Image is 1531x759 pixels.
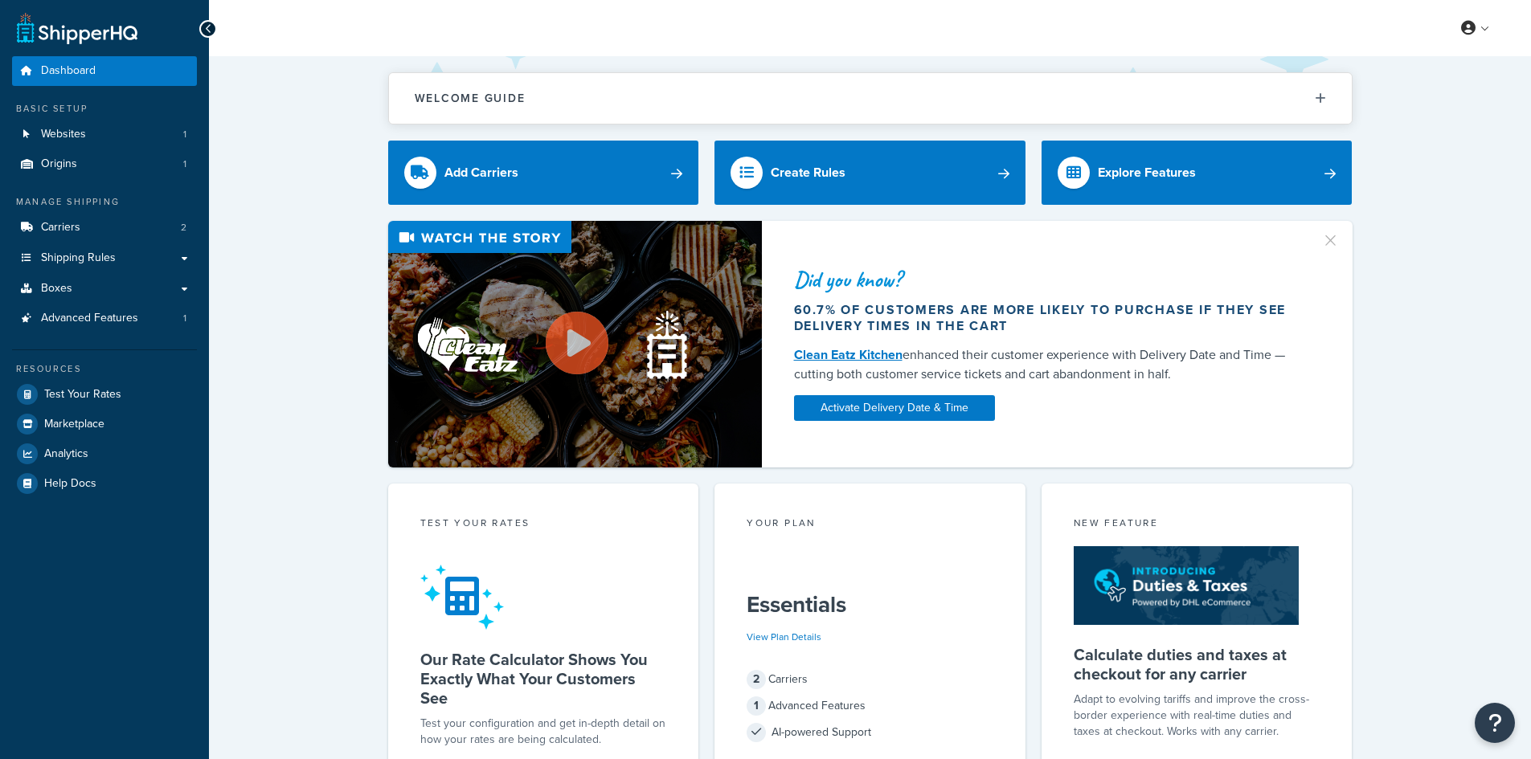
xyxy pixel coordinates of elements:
a: Add Carriers [388,141,699,205]
div: Manage Shipping [12,195,197,209]
span: 1 [183,312,186,325]
div: 60.7% of customers are more likely to purchase if they see delivery times in the cart [794,302,1302,334]
button: Open Resource Center [1475,703,1515,743]
a: Dashboard [12,56,197,86]
span: 2 [181,221,186,235]
li: Carriers [12,213,197,243]
h2: Welcome Guide [415,92,526,104]
div: Basic Setup [12,102,197,116]
a: Boxes [12,274,197,304]
div: AI-powered Support [747,721,993,744]
span: 1 [183,128,186,141]
div: Carriers [747,668,993,691]
a: Test Your Rates [12,380,197,409]
h5: Essentials [747,592,993,618]
span: 1 [747,696,766,716]
a: Analytics [12,439,197,468]
div: Explore Features [1098,161,1196,184]
span: Carriers [41,221,80,235]
a: Create Rules [714,141,1025,205]
span: 2 [747,670,766,689]
a: View Plan Details [747,630,821,644]
div: Advanced Features [747,695,993,717]
a: Shipping Rules [12,243,197,273]
span: Marketplace [44,418,104,431]
p: Adapt to evolving tariffs and improve the cross-border experience with real-time duties and taxes... [1074,692,1320,740]
div: Test your configuration and get in-depth detail on how your rates are being calculated. [420,716,667,748]
span: Analytics [44,447,88,461]
button: Welcome Guide [389,73,1352,124]
a: Websites1 [12,120,197,149]
img: Video thumbnail [388,221,762,467]
span: Origins [41,157,77,171]
a: Carriers2 [12,213,197,243]
div: New Feature [1074,516,1320,534]
div: Create Rules [771,161,845,184]
a: Origins1 [12,149,197,179]
span: 1 [183,157,186,171]
a: Activate Delivery Date & Time [794,395,995,421]
li: Advanced Features [12,304,197,333]
a: Marketplace [12,410,197,439]
div: Your Plan [747,516,993,534]
span: Shipping Rules [41,251,116,265]
div: Resources [12,362,197,376]
li: Origins [12,149,197,179]
div: Did you know? [794,268,1302,291]
a: Advanced Features1 [12,304,197,333]
h5: Our Rate Calculator Shows You Exactly What Your Customers See [420,650,667,708]
a: Explore Features [1042,141,1353,205]
span: Help Docs [44,477,96,491]
div: enhanced their customer experience with Delivery Date and Time — cutting both customer service ti... [794,345,1302,384]
span: Advanced Features [41,312,138,325]
span: Dashboard [41,64,96,78]
span: Websites [41,128,86,141]
div: Add Carriers [444,161,518,184]
span: Boxes [41,282,72,296]
h5: Calculate duties and taxes at checkout for any carrier [1074,645,1320,684]
a: Help Docs [12,469,197,498]
span: Test Your Rates [44,388,121,402]
li: Websites [12,120,197,149]
div: Test your rates [420,516,667,534]
a: Clean Eatz Kitchen [794,345,903,364]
